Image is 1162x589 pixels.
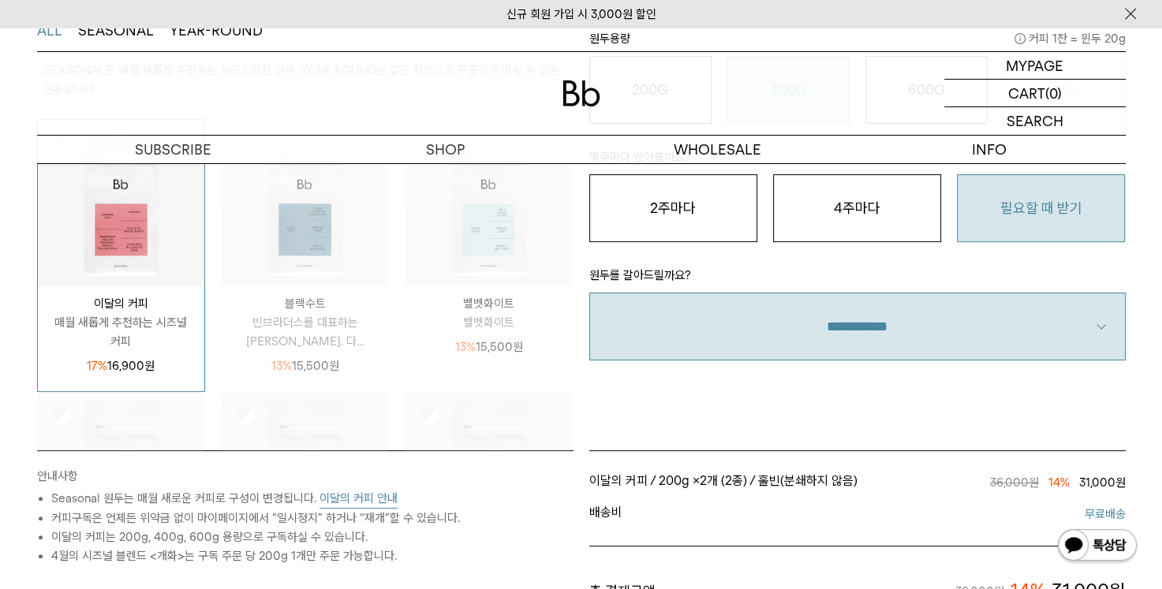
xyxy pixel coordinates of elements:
[222,313,388,351] p: 빈브라더스를 대표하는 [PERSON_NAME]. 다...
[271,359,291,373] span: 13%
[405,294,572,313] p: 벨벳화이트
[700,473,747,488] span: 2개 (2종)
[222,294,388,313] p: 블랙수트
[319,489,398,509] button: 이달의 커피 안내
[328,359,338,373] span: 원
[144,359,155,373] span: 원
[589,174,757,242] button: 2주마다
[405,120,572,286] img: 상품이미지
[1007,107,1063,135] p: SEARCH
[87,356,155,375] p: 16,900
[944,52,1126,80] a: MYPAGE
[589,473,648,488] span: 이달의 커피
[455,340,476,354] span: 13%
[758,473,857,488] span: 홀빈(분쇄하지 않음)
[405,393,572,559] img: 상품이미지
[513,340,523,354] span: 원
[857,505,1126,524] span: 무료배송
[990,475,1039,490] span: 36,000원
[650,473,656,488] span: /
[38,294,204,313] p: 이달의 커피
[38,393,204,559] img: 상품이미지
[581,136,854,163] p: WHOLESALE
[693,473,747,488] span: ×
[222,120,388,286] img: 상품이미지
[944,80,1126,107] a: CART (0)
[589,505,857,524] span: 배송비
[87,359,107,373] span: 17%
[562,80,600,106] img: 로고
[1006,52,1063,79] p: MYPAGE
[506,7,656,21] a: 신규 회원 가입 시 3,000원 할인
[309,136,581,163] a: SHOP
[37,467,574,489] p: 안내사항
[1008,80,1045,106] p: CART
[854,136,1126,163] p: INFO
[51,489,574,509] li: Seasonal 원두는 매월 새로운 커피로 구성이 변경됩니다.
[51,527,574,546] li: 이달의 커피는 200g, 400g, 600g 용량으로 구독하실 수 있습니다.
[1079,475,1126,490] span: 31,000원
[1048,475,1070,490] span: 14%
[589,266,1126,293] p: 원두를 갈아드릴까요?
[773,174,941,242] button: 4주마다
[38,120,204,286] img: 상품이미지
[222,393,388,559] img: 상품이미지
[37,136,309,163] a: SUBSCRIBE
[51,546,574,565] li: 4월의 시즈널 블렌드 <개화>는 구독 주문 당 200g 1개만 주문 가능합니다.
[271,356,338,375] p: 15,500
[405,313,572,332] p: 벨벳화이트
[51,509,574,527] li: 커피구독은 언제든 위약금 없이 마이페이지에서 “일시정지” 하거나 “재개”할 수 있습니다.
[1045,80,1062,106] p: (0)
[1056,527,1138,565] img: 카카오톡 채널 1:1 채팅 버튼
[38,313,204,351] p: 매월 새롭게 추천하는 시즈널 커피
[957,174,1125,242] button: 필요할 때 받기
[659,473,689,488] span: 200g
[749,473,755,488] span: /
[455,337,523,356] p: 15,500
